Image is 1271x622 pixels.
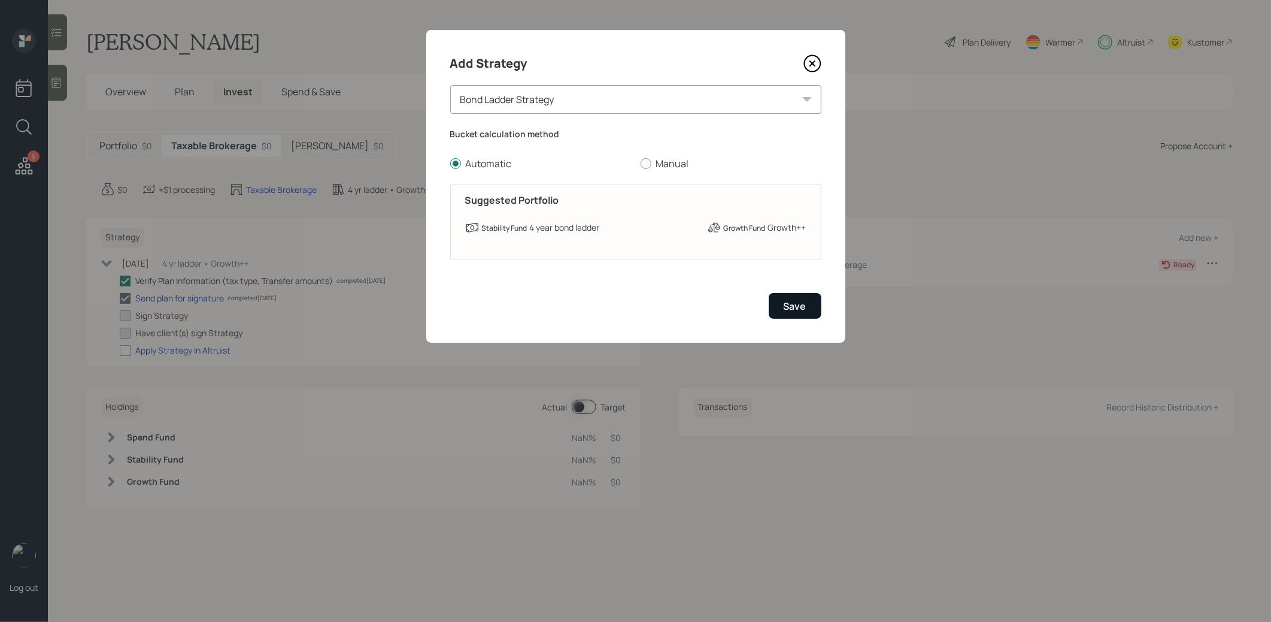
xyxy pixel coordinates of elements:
label: Growth Fund [724,224,766,234]
div: Bond Ladder Strategy [450,85,821,114]
div: Save [784,300,806,313]
h5: Suggested Portfolio [465,195,806,206]
label: Manual [641,157,821,170]
label: Bucket calculation method [450,128,821,140]
div: 4 year bond ladder [530,221,600,234]
div: Growth++ [768,221,806,234]
label: Automatic [450,157,631,170]
button: Save [769,293,821,319]
h4: Add Strategy [450,54,527,73]
label: Stability Fund [482,224,527,234]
